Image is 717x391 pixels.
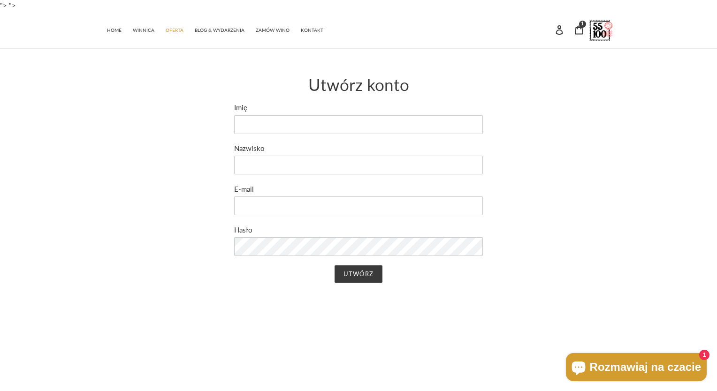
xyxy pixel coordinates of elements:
[166,27,183,33] span: OFERTA
[195,27,244,33] span: BLOG & WYDARZENIA
[128,23,159,36] a: WINNICA
[581,22,584,26] span: 1
[234,143,483,154] label: Nazwisko
[107,27,122,33] span: HOME
[256,27,290,33] span: ZAMÓW WINO
[234,75,483,94] h1: Utwórz konto
[161,23,188,36] a: OFERTA
[234,102,483,113] label: Imię
[133,27,154,33] span: WINNICA
[251,23,294,36] a: ZAMÓW WINO
[296,23,328,36] a: KONTAKT
[563,353,709,383] inbox-online-store-chat: Czat w sklepie online Shopify
[234,184,483,195] label: E-mail
[102,23,126,36] a: HOME
[301,27,323,33] span: KONTAKT
[569,19,589,39] a: 1
[190,23,249,36] a: BLOG & WYDARZENIA
[335,265,382,283] input: Utwórz
[234,225,483,235] label: Hasło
